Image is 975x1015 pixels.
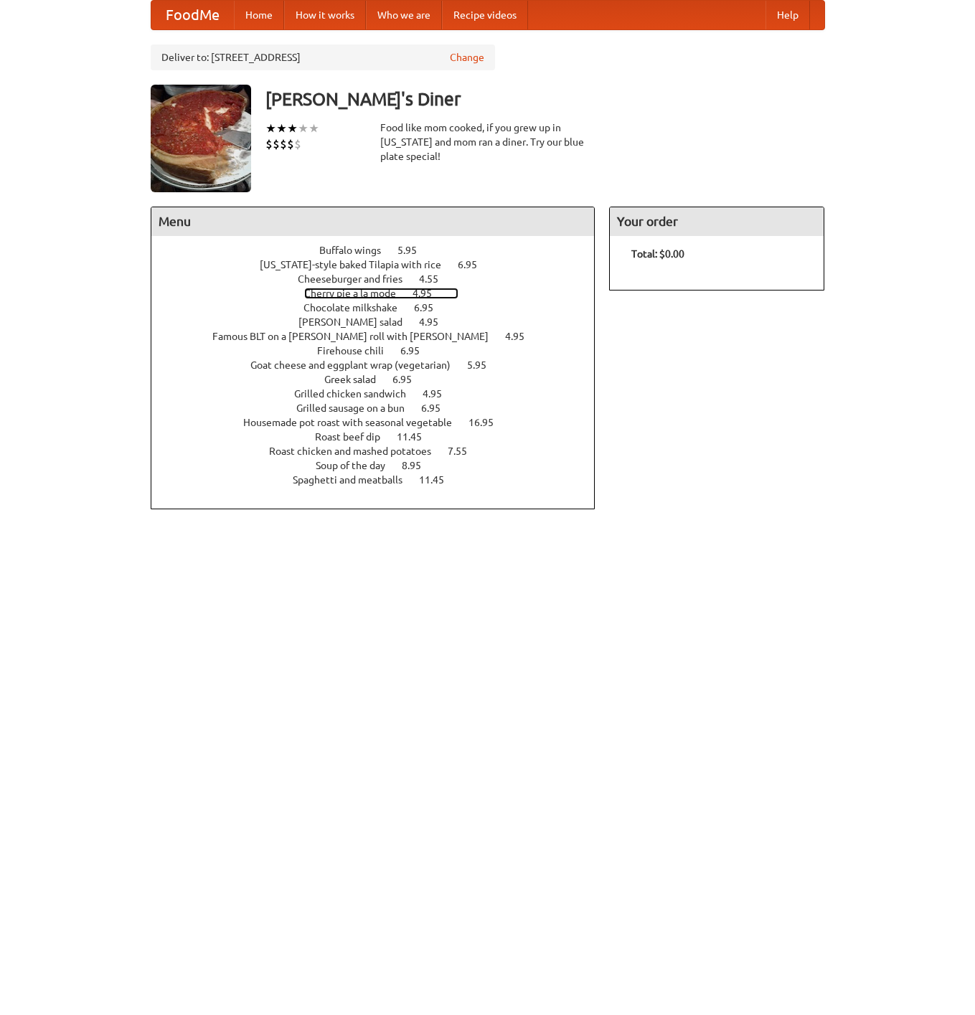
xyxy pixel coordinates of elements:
span: Cheeseburger and fries [298,273,417,285]
a: Spaghetti and meatballs 11.45 [293,474,471,486]
b: Total: $0.00 [631,248,684,260]
a: Buffalo wings 5.95 [319,245,443,256]
a: Famous BLT on a [PERSON_NAME] roll with [PERSON_NAME] 4.95 [212,331,551,342]
a: Housemade pot roast with seasonal vegetable 16.95 [243,417,520,428]
span: Spaghetti and meatballs [293,474,417,486]
span: 4.95 [423,388,456,400]
a: Soup of the day 8.95 [316,460,448,471]
span: Housemade pot roast with seasonal vegetable [243,417,466,428]
span: 6.95 [400,345,434,357]
span: 7.55 [448,445,481,457]
li: ★ [287,121,298,136]
span: Firehouse chili [317,345,398,357]
span: Greek salad [324,374,390,385]
a: [US_STATE]-style baked Tilapia with rice 6.95 [260,259,504,270]
span: 16.95 [468,417,508,428]
span: 4.95 [505,331,539,342]
span: 5.95 [467,359,501,371]
a: FoodMe [151,1,234,29]
span: Roast chicken and mashed potatoes [269,445,446,457]
a: Recipe videos [442,1,528,29]
span: Chocolate milkshake [303,302,412,313]
span: 4.55 [419,273,453,285]
a: Goat cheese and eggplant wrap (vegetarian) 5.95 [250,359,513,371]
span: 6.95 [458,259,491,270]
li: ★ [298,121,308,136]
a: Home [234,1,284,29]
a: Cheeseburger and fries 4.55 [298,273,465,285]
span: 4.95 [419,316,453,328]
a: Chocolate milkshake 6.95 [303,302,460,313]
h3: [PERSON_NAME]'s Diner [265,85,825,113]
li: $ [280,136,287,152]
img: angular.jpg [151,85,251,192]
a: How it works [284,1,366,29]
span: 5.95 [397,245,431,256]
span: Roast beef dip [315,431,395,443]
li: ★ [265,121,276,136]
a: Change [450,50,484,65]
li: $ [265,136,273,152]
a: Greek salad 6.95 [324,374,438,385]
h4: Menu [151,207,595,236]
a: Help [766,1,810,29]
div: Food like mom cooked, if you grew up in [US_STATE] and mom ran a diner. Try our blue plate special! [380,121,595,164]
li: $ [273,136,280,152]
div: Deliver to: [STREET_ADDRESS] [151,44,495,70]
li: $ [294,136,301,152]
span: Goat cheese and eggplant wrap (vegetarian) [250,359,465,371]
span: Famous BLT on a [PERSON_NAME] roll with [PERSON_NAME] [212,331,503,342]
h4: Your order [610,207,824,236]
span: 6.95 [392,374,426,385]
span: Grilled sausage on a bun [296,402,419,414]
span: 11.45 [419,474,458,486]
span: 8.95 [402,460,435,471]
a: Roast beef dip 11.45 [315,431,448,443]
li: ★ [308,121,319,136]
span: 4.95 [413,288,446,299]
span: 6.95 [421,402,455,414]
a: Who we are [366,1,442,29]
a: Grilled sausage on a bun 6.95 [296,402,467,414]
a: Cherry pie a la mode 4.95 [304,288,458,299]
a: [PERSON_NAME] salad 4.95 [298,316,465,328]
span: [US_STATE]-style baked Tilapia with rice [260,259,456,270]
span: [PERSON_NAME] salad [298,316,417,328]
span: Buffalo wings [319,245,395,256]
span: 6.95 [414,302,448,313]
a: Grilled chicken sandwich 4.95 [294,388,468,400]
span: 11.45 [397,431,436,443]
span: Cherry pie a la mode [304,288,410,299]
li: ★ [276,121,287,136]
span: Soup of the day [316,460,400,471]
span: Grilled chicken sandwich [294,388,420,400]
a: Roast chicken and mashed potatoes 7.55 [269,445,494,457]
a: Firehouse chili 6.95 [317,345,446,357]
li: $ [287,136,294,152]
